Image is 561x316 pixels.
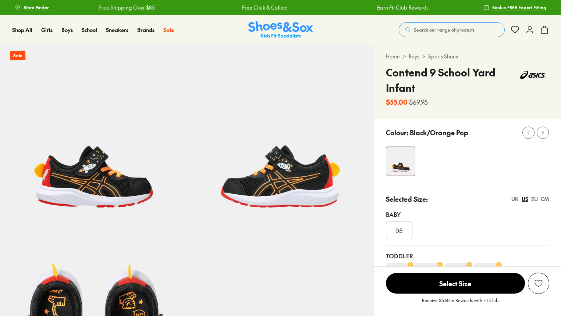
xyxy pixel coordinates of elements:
a: Boys [409,53,419,60]
p: Selected Size: [386,194,428,204]
a: Free Shipping Over $85 [99,4,155,11]
span: Store Finder [24,4,49,11]
div: > > [386,53,549,60]
a: Sale [163,26,174,34]
img: 5-523710_1 [187,45,374,231]
a: School [82,26,97,34]
a: Home [386,53,400,60]
button: Add to Wishlist [528,273,549,294]
p: Sale [10,51,25,61]
p: Colour: [386,128,408,137]
a: Boys [61,26,73,34]
span: Sale [163,26,174,33]
a: Book a FREE Expert Fitting [483,1,546,14]
p: Receive $5.50 in Rewards with Fit Club [422,297,498,310]
div: EU [531,195,538,203]
span: Boys [61,26,73,33]
img: SNS_Logo_Responsive.svg [248,21,313,39]
a: Sports Shoes [428,53,458,60]
img: Vendor logo [516,65,549,85]
s: $69.95 [409,97,428,107]
div: CM [541,195,549,203]
div: US [522,195,528,203]
div: Baby [386,210,549,219]
a: Brands [137,26,155,34]
a: Earn Fit Club Rewards [377,4,428,11]
span: Book a FREE Expert Fitting [492,4,546,11]
a: Free Click & Collect [242,4,287,11]
span: School [82,26,97,33]
h4: Contend 9 School Yard Infant [386,65,516,96]
b: $55.00 [386,97,408,107]
a: Sneakers [106,26,128,34]
span: Search our range of products [414,26,475,33]
span: Brands [137,26,155,33]
span: Girls [41,26,53,33]
button: Search our range of products [399,22,505,37]
p: Black/Orange Pop [410,128,468,137]
a: Shop All [12,26,32,34]
a: Shoes & Sox [248,21,313,39]
a: Girls [41,26,53,34]
a: Store Finder [15,1,49,14]
div: UK [511,195,519,203]
div: Toddler [386,251,549,260]
span: 05 [395,226,402,235]
span: Sneakers [106,26,128,33]
button: Select Size [386,273,525,294]
img: 4-523709_1 [386,147,415,176]
span: Shop All [12,26,32,33]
